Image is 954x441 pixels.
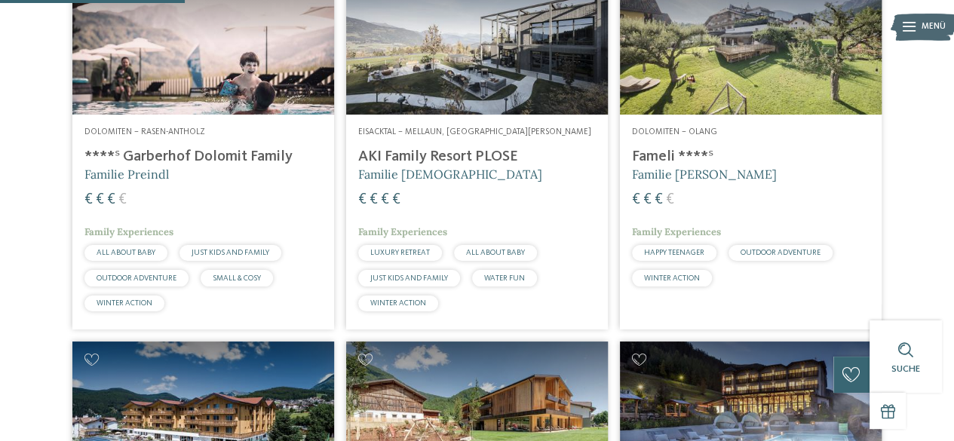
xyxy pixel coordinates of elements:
span: € [107,192,115,207]
span: € [632,192,640,207]
span: € [643,192,652,207]
span: ALL ABOUT BABY [97,249,155,256]
span: € [666,192,674,207]
span: € [84,192,93,207]
span: € [358,192,367,207]
span: Suche [891,364,920,374]
span: € [96,192,104,207]
span: Family Experiences [84,225,173,238]
span: Dolomiten – Rasen-Antholz [84,127,205,136]
span: € [370,192,378,207]
span: WATER FUN [484,274,525,282]
span: Eisacktal – Mellaun, [GEOGRAPHIC_DATA][PERSON_NAME] [358,127,591,136]
span: € [655,192,663,207]
span: SMALL & COSY [213,274,261,282]
h4: ****ˢ Garberhof Dolomit Family [84,148,322,166]
span: Family Experiences [632,225,721,238]
span: Familie [PERSON_NAME] [632,167,777,182]
span: WINTER ACTION [644,274,700,282]
span: Familie [DEMOGRAPHIC_DATA] [358,167,542,182]
h4: AKI Family Resort PLOSE [358,148,596,166]
span: LUXURY RETREAT [370,249,430,256]
span: HAPPY TEENAGER [644,249,704,256]
span: WINTER ACTION [97,299,152,307]
span: € [381,192,389,207]
span: JUST KIDS AND FAMILY [370,274,448,282]
span: Family Experiences [358,225,447,238]
span: Dolomiten – Olang [632,127,717,136]
span: € [392,192,400,207]
span: OUTDOOR ADVENTURE [741,249,821,256]
span: Familie Preindl [84,167,169,182]
span: ALL ABOUT BABY [466,249,525,256]
span: OUTDOOR ADVENTURE [97,274,176,282]
span: WINTER ACTION [370,299,426,307]
span: € [118,192,127,207]
span: JUST KIDS AND FAMILY [192,249,269,256]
